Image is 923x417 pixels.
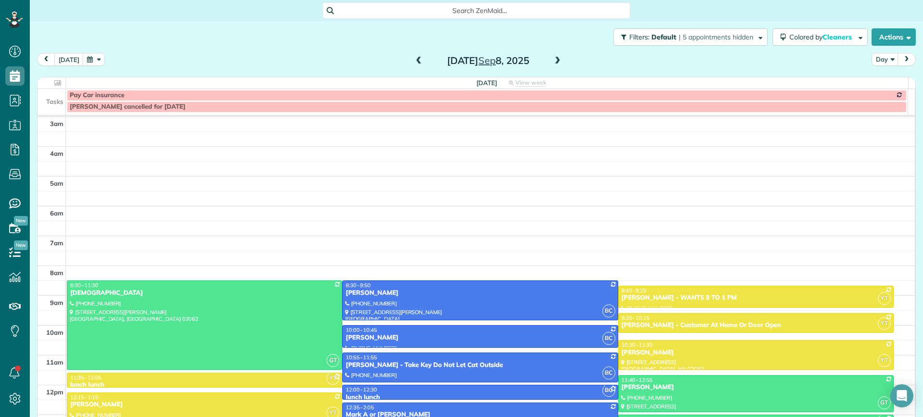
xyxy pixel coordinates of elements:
[515,79,546,87] span: View week
[14,216,28,226] span: New
[14,240,28,250] span: New
[622,341,653,348] span: 10:30 - 11:30
[70,374,101,381] span: 11:35 - 12:05
[621,383,891,392] div: [PERSON_NAME]
[70,401,339,409] div: [PERSON_NAME]
[46,388,63,396] span: 12pm
[70,103,186,111] span: [PERSON_NAME] cancelled for [DATE]
[54,53,84,66] button: [DATE]
[602,366,615,379] span: BC
[70,91,125,99] span: Pay Car insurance
[50,150,63,157] span: 4am
[345,361,615,369] div: [PERSON_NAME] - Take Key Do Not Let Cat Outside
[789,33,855,41] span: Colored by
[346,282,371,289] span: 8:30 - 9:50
[898,53,916,66] button: next
[602,332,615,345] span: BC
[872,53,898,66] button: Day
[346,354,377,361] span: 10:55 - 11:55
[346,404,374,411] span: 12:35 - 2:05
[70,282,98,289] span: 8:30 - 11:30
[70,381,339,389] div: lunch lunch
[621,349,891,357] div: [PERSON_NAME]
[602,304,615,317] span: BC
[773,28,868,46] button: Colored byCleaners
[878,396,891,409] span: GT
[823,33,853,41] span: Cleaners
[326,372,339,385] span: YT
[37,53,55,66] button: prev
[629,33,649,41] span: Filters:
[50,239,63,247] span: 7am
[326,354,339,367] span: GT
[679,33,753,41] span: | 5 appointments hidden
[878,354,891,367] span: YT
[609,28,768,46] a: Filters: Default | 5 appointments hidden
[622,377,653,383] span: 11:40 - 12:55
[50,179,63,187] span: 5am
[70,394,98,401] span: 12:15 - 1:15
[70,289,339,297] div: [DEMOGRAPHIC_DATA]
[621,294,891,302] div: [PERSON_NAME] - WANTS 9 TO 1 PM
[345,289,615,297] div: [PERSON_NAME]
[621,321,891,329] div: [PERSON_NAME] - Customer At Home Or Door Open
[878,317,891,330] span: YT
[50,269,63,277] span: 8am
[622,315,649,321] span: 9:35 - 10:15
[428,55,548,66] h2: [DATE] 8, 2025
[890,384,913,407] div: Open Intercom Messenger
[602,384,615,397] span: BC
[613,28,768,46] button: Filters: Default | 5 appointments hidden
[46,358,63,366] span: 11am
[346,386,377,393] span: 12:00 - 12:30
[651,33,677,41] span: Default
[478,54,496,66] span: Sep
[46,329,63,336] span: 10am
[345,334,615,342] div: [PERSON_NAME]
[50,120,63,127] span: 3am
[622,287,647,294] span: 8:40 - 9:25
[346,327,377,333] span: 10:00 - 10:45
[872,28,916,46] button: Actions
[345,393,615,402] div: lunch lunch
[50,299,63,306] span: 9am
[50,209,63,217] span: 6am
[476,79,497,87] span: [DATE]
[878,292,891,305] span: YT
